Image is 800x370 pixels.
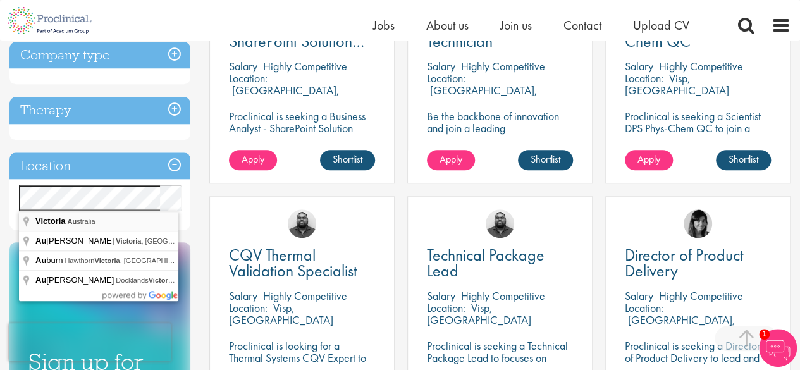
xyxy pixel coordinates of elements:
span: Salary [625,288,653,303]
span: Salary [427,288,455,303]
a: Upload CV [633,17,689,34]
span: Victoria [149,276,175,284]
span: Apply [440,152,462,166]
a: Apply [625,150,673,170]
a: Shortlist [716,150,771,170]
span: Apply [637,152,660,166]
span: [PERSON_NAME] [35,275,116,285]
img: Ashley Bennett [288,209,316,238]
a: Technical Package Lead [427,247,573,279]
span: , [GEOGRAPHIC_DATA] [116,237,218,245]
a: Manufacturing Technician [427,18,573,49]
span: Salary [427,59,455,73]
a: Scientist DPS Phys-Chem QC [625,18,771,49]
span: Apply [242,152,264,166]
a: Business Analyst & SharePoint Solution Engineer [229,18,375,49]
a: Join us [500,17,532,34]
p: Highly Competitive [659,288,743,303]
a: Director of Product Delivery [625,247,771,279]
p: Visp, [GEOGRAPHIC_DATA] [229,300,333,327]
a: About us [426,17,469,34]
p: Proclinical is seeking a Business Analyst - SharePoint Solution Engineer to join our client for a... [229,110,375,170]
a: Shortlist [320,150,375,170]
p: Visp, [GEOGRAPHIC_DATA] [427,300,531,327]
iframe: reCAPTCHA [9,323,171,361]
p: [GEOGRAPHIC_DATA], [GEOGRAPHIC_DATA] [625,312,735,339]
img: Chatbot [759,329,797,367]
span: Victoria [116,237,141,245]
a: Jobs [373,17,395,34]
span: Hawthorn , [GEOGRAPHIC_DATA] [65,257,196,264]
p: Highly Competitive [263,288,347,303]
span: Docklands , [GEOGRAPHIC_DATA] [116,276,250,284]
span: Business Analyst & SharePoint Solution Engineer [229,15,364,68]
span: Technical Package Lead [427,244,545,281]
span: Au [35,256,46,265]
p: Highly Competitive [263,59,347,73]
span: Victoria [35,216,65,226]
span: Location: [427,71,465,85]
span: Au [35,275,46,285]
span: burn [35,256,65,265]
h3: Therapy [9,97,190,124]
span: Salary [229,59,257,73]
p: Highly Competitive [461,59,545,73]
span: Location: [229,71,268,85]
span: Location: [229,300,268,315]
span: [PERSON_NAME] [35,236,116,245]
a: Apply [427,150,475,170]
span: CQV Thermal Validation Specialist [229,244,357,281]
a: Shortlist [518,150,573,170]
img: Tesnim Chagklil [684,209,712,238]
span: Location: [427,300,465,315]
img: Ashley Bennett [486,209,514,238]
p: [GEOGRAPHIC_DATA], [GEOGRAPHIC_DATA] [229,83,340,109]
h3: Company type [9,42,190,69]
p: Highly Competitive [461,288,545,303]
span: Salary [229,288,257,303]
span: Au [67,218,77,225]
span: Location: [625,71,663,85]
p: Visp, [GEOGRAPHIC_DATA] [625,71,729,97]
p: [GEOGRAPHIC_DATA], [GEOGRAPHIC_DATA] [427,83,538,109]
span: 1 [759,329,770,340]
p: Highly Competitive [659,59,743,73]
span: Au [35,236,46,245]
h3: Location [9,152,190,180]
a: Contact [563,17,601,34]
span: Victoria [94,257,120,264]
a: Apply [229,150,277,170]
span: Location: [625,300,663,315]
p: Be the backbone of innovation and join a leading pharmaceutical company to help keep life-changin... [427,110,573,170]
a: CQV Thermal Validation Specialist [229,247,375,279]
span: Salary [625,59,653,73]
p: Proclinical is seeking a Scientist DPS Phys-Chem QC to join a team in [GEOGRAPHIC_DATA] [625,110,771,146]
span: stralia [67,218,95,225]
span: Director of Product Delivery [625,244,744,281]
